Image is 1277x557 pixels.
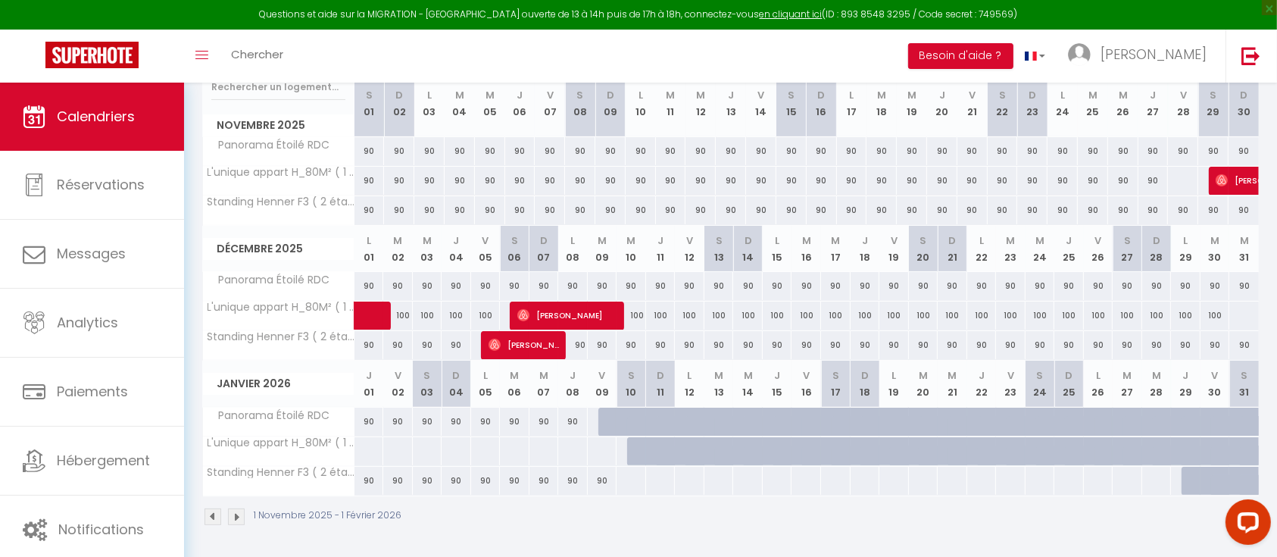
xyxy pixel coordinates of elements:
[366,88,373,102] abbr: S
[746,70,776,137] th: 14
[967,302,997,330] div: 100
[413,302,442,330] div: 100
[500,226,529,272] th: 06
[384,167,414,195] div: 90
[384,70,414,137] th: 02
[482,233,489,248] abbr: V
[627,233,636,248] abbr: M
[413,272,442,300] div: 90
[1113,302,1142,330] div: 100
[1171,302,1201,330] div: 100
[626,70,656,137] th: 10
[471,302,501,330] div: 100
[920,233,926,248] abbr: S
[851,272,880,300] div: 90
[957,196,988,224] div: 90
[1240,233,1249,248] abbr: M
[535,70,565,137] th: 07
[1168,70,1198,137] th: 28
[1060,88,1065,102] abbr: L
[1201,226,1230,272] th: 30
[1026,302,1055,330] div: 100
[453,233,459,248] abbr: J
[203,114,354,136] span: Novembre 2025
[1084,302,1113,330] div: 100
[1138,70,1169,137] th: 27
[685,137,716,165] div: 90
[791,272,821,300] div: 90
[505,137,535,165] div: 90
[716,137,746,165] div: 90
[445,167,475,195] div: 90
[1088,88,1097,102] abbr: M
[475,137,505,165] div: 90
[1229,226,1259,272] th: 31
[1241,46,1260,65] img: logout
[475,196,505,224] div: 90
[939,88,945,102] abbr: J
[646,302,676,330] div: 100
[879,272,909,300] div: 90
[617,302,646,330] div: 100
[776,70,807,137] th: 15
[927,167,957,195] div: 90
[1229,196,1259,224] div: 90
[1048,70,1078,137] th: 24
[938,272,967,300] div: 90
[979,233,984,248] abbr: L
[1210,88,1217,102] abbr: S
[728,88,734,102] abbr: J
[675,302,704,330] div: 100
[818,88,826,102] abbr: D
[626,137,656,165] div: 90
[1078,70,1108,137] th: 25
[891,233,898,248] abbr: V
[384,137,414,165] div: 90
[897,137,927,165] div: 90
[540,233,548,248] abbr: D
[657,233,663,248] abbr: J
[821,302,851,330] div: 100
[57,244,126,263] span: Messages
[675,272,704,300] div: 90
[746,196,776,224] div: 90
[879,226,909,272] th: 19
[807,70,837,137] th: 16
[685,167,716,195] div: 90
[588,331,617,359] div: 90
[656,196,686,224] div: 90
[471,272,501,300] div: 90
[205,167,357,178] span: L'unique appart H_80M² ( 1 étage, porte 2 )
[1048,196,1078,224] div: 90
[763,272,792,300] div: 90
[445,196,475,224] div: 90
[775,233,779,248] abbr: L
[733,226,763,272] th: 14
[617,226,646,272] th: 10
[423,233,432,248] abbr: M
[558,331,588,359] div: 90
[517,88,523,102] abbr: J
[384,196,414,224] div: 90
[1171,272,1201,300] div: 90
[927,70,957,137] th: 20
[1213,493,1277,557] iframe: LiveChat chat widget
[675,226,704,272] th: 12
[205,272,334,289] span: Panorama Étoilé RDC
[1048,167,1078,195] div: 90
[1138,167,1169,195] div: 90
[442,226,471,272] th: 04
[1108,167,1138,195] div: 90
[1068,43,1091,66] img: ...
[957,70,988,137] th: 21
[57,107,135,126] span: Calendriers
[529,226,559,272] th: 07
[617,272,646,300] div: 90
[656,167,686,195] div: 90
[58,520,144,539] span: Notifications
[442,272,471,300] div: 90
[877,88,886,102] abbr: M
[1029,88,1036,102] abbr: D
[866,167,897,195] div: 90
[413,226,442,272] th: 03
